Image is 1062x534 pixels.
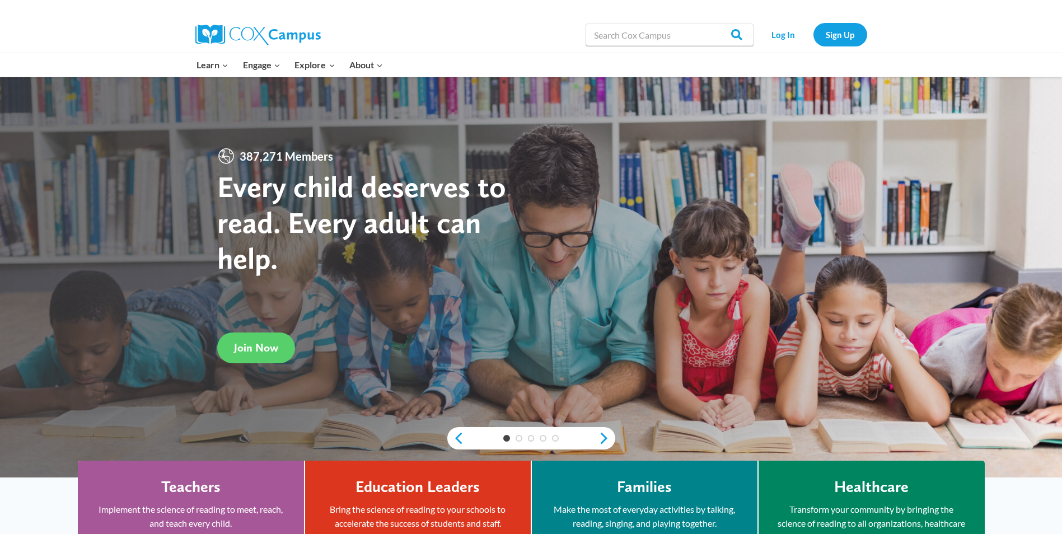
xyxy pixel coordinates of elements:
[447,432,464,445] a: previous
[234,341,278,354] span: Join Now
[552,435,559,442] a: 5
[528,435,535,442] a: 3
[197,58,228,72] span: Learn
[540,435,546,442] a: 4
[516,435,522,442] a: 2
[217,332,295,363] a: Join Now
[322,502,514,531] p: Bring the science of reading to your schools to accelerate the success of students and staff.
[617,477,672,496] h4: Families
[355,477,480,496] h4: Education Leaders
[190,53,390,77] nav: Primary Navigation
[195,25,321,45] img: Cox Campus
[503,435,510,442] a: 1
[549,502,741,531] p: Make the most of everyday activities by talking, reading, singing, and playing together.
[447,427,615,449] div: content slider buttons
[243,58,280,72] span: Engage
[759,23,867,46] nav: Secondary Navigation
[161,477,221,496] h4: Teachers
[598,432,615,445] a: next
[813,23,867,46] a: Sign Up
[586,24,754,46] input: Search Cox Campus
[294,58,335,72] span: Explore
[95,502,287,531] p: Implement the science of reading to meet, reach, and teach every child.
[349,58,383,72] span: About
[834,477,909,496] h4: Healthcare
[235,147,338,165] span: 387,271 Members
[759,23,808,46] a: Log In
[217,168,506,275] strong: Every child deserves to read. Every adult can help.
